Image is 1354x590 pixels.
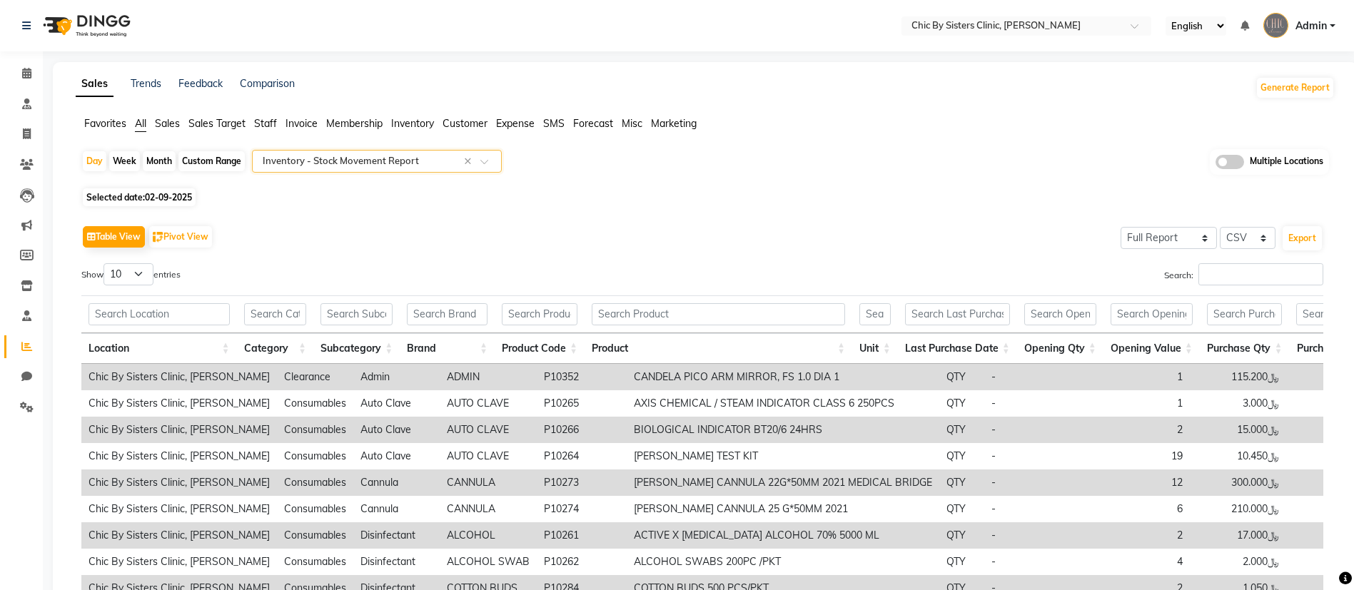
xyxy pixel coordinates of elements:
[440,417,537,443] td: AUTO CLAVE
[155,117,180,130] span: Sales
[1263,13,1288,38] img: Admin
[592,303,845,325] input: Search Product
[277,417,353,443] td: Consumables
[898,333,1017,364] th: Last Purchase Date: activate to sort column ascending
[939,443,984,469] td: QTY
[83,188,196,206] span: Selected date:
[496,117,535,130] span: Expense
[627,522,939,549] td: ACTIVE X [MEDICAL_DATA] ALCOHOL 70% 5000 ML
[81,263,181,285] label: Show entries
[939,522,984,549] td: QTY
[1103,496,1190,522] td: 6
[353,522,440,549] td: Disinfectant
[81,364,277,390] td: Chic By Sisters Clinic, [PERSON_NAME]
[1257,78,1333,98] button: Generate Report
[984,469,1103,496] td: -
[313,333,400,364] th: Subcategory: activate to sort column ascending
[1103,364,1190,390] td: 1
[984,496,1103,522] td: -
[585,333,852,364] th: Product: activate to sort column ascending
[440,549,537,575] td: ALCOHOL SWAB
[326,117,383,130] span: Membership
[277,443,353,469] td: Consumables
[188,117,246,130] span: Sales Target
[400,333,495,364] th: Brand: activate to sort column ascending
[277,364,353,390] td: Clearance
[1103,443,1190,469] td: 19
[353,496,440,522] td: Cannula
[277,549,353,575] td: Consumables
[1103,390,1190,417] td: 1
[1250,155,1323,169] span: Multiple Locations
[353,364,440,390] td: Admin
[573,117,613,130] span: Forecast
[939,364,984,390] td: QTY
[1295,19,1327,34] span: Admin
[1103,522,1190,549] td: 2
[627,364,939,390] td: CANDELA PICO ARM MIRROR, FS 1.0 DIA 1
[537,549,627,575] td: P10262
[81,496,277,522] td: Chic By Sisters Clinic, [PERSON_NAME]
[83,151,106,171] div: Day
[502,303,577,325] input: Search Product Code
[440,469,537,496] td: CANNULA
[651,117,697,130] span: Marketing
[1103,469,1190,496] td: 12
[254,117,277,130] span: Staff
[149,226,212,248] button: Pivot View
[81,333,237,364] th: Location: activate to sort column ascending
[178,77,223,90] a: Feedback
[859,303,891,325] input: Search Unit
[537,364,627,390] td: P10352
[81,469,277,496] td: Chic By Sisters Clinic, [PERSON_NAME]
[1198,263,1323,285] input: Search:
[1190,469,1286,496] td: ﷼300.000
[440,496,537,522] td: CANNULA
[153,232,163,243] img: pivot.png
[277,390,353,417] td: Consumables
[76,71,113,97] a: Sales
[984,417,1103,443] td: -
[537,417,627,443] td: P10266
[1190,443,1286,469] td: ﷼10.450
[1103,333,1200,364] th: Opening Value: activate to sort column ascending
[984,364,1103,390] td: -
[939,496,984,522] td: QTY
[627,390,939,417] td: AXIS CHEMICAL / STEAM INDICATOR CLASS 6 250PCS
[277,469,353,496] td: Consumables
[627,496,939,522] td: [PERSON_NAME] CANNULA 25 G*50MM 2021
[240,77,295,90] a: Comparison
[109,151,140,171] div: Week
[627,469,939,496] td: [PERSON_NAME] CANNULA 22G*50MM 2021 MEDICAL BRIDGE
[464,154,476,169] span: Clear all
[537,522,627,549] td: P10261
[537,496,627,522] td: P10274
[1190,496,1286,522] td: ﷼210.000
[627,549,939,575] td: ALCOHOL SWABS 200PC /PKT
[407,303,487,325] input: Search Brand
[440,390,537,417] td: AUTO CLAVE
[277,496,353,522] td: Consumables
[277,522,353,549] td: Consumables
[984,390,1103,417] td: -
[237,333,313,364] th: Category: activate to sort column ascending
[244,303,306,325] input: Search Category
[984,549,1103,575] td: -
[1283,226,1322,250] button: Export
[627,417,939,443] td: BIOLOGICAL INDICATOR BT20/6 24HRS
[1207,303,1283,325] input: Search Purchase Qty
[440,522,537,549] td: ALCOHOL
[1200,333,1290,364] th: Purchase Qty: activate to sort column ascending
[1103,417,1190,443] td: 2
[81,549,277,575] td: Chic By Sisters Clinic, [PERSON_NAME]
[1024,303,1096,325] input: Search Opening Qty
[443,117,487,130] span: Customer
[622,117,642,130] span: Misc
[353,549,440,575] td: Disinfectant
[1017,333,1103,364] th: Opening Qty: activate to sort column ascending
[143,151,176,171] div: Month
[1164,263,1323,285] label: Search:
[1190,549,1286,575] td: ﷼2.000
[1111,303,1193,325] input: Search Opening Value
[178,151,245,171] div: Custom Range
